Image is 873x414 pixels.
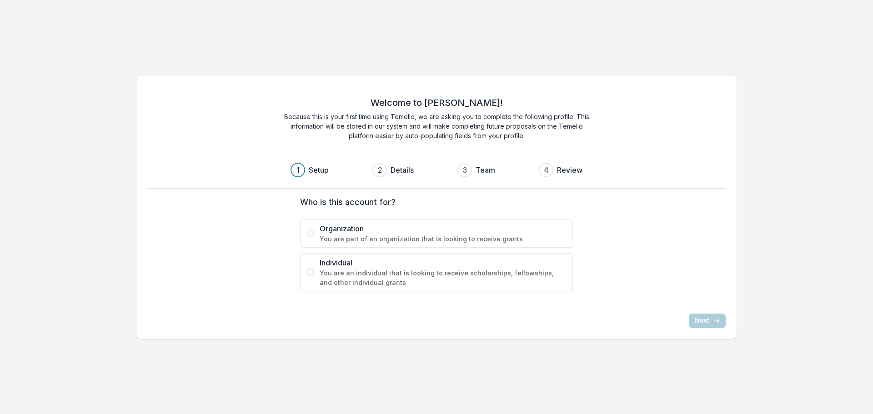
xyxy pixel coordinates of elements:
div: 1 [296,165,300,175]
span: Individual [320,257,566,268]
h3: Team [476,165,495,175]
h3: Setup [309,165,329,175]
h2: Welcome to [PERSON_NAME]! [371,97,503,108]
span: Organization [320,223,566,234]
h3: Details [391,165,414,175]
div: 4 [544,165,549,175]
span: You are part of an organization that is looking to receive grants [320,234,566,244]
h3: Review [557,165,582,175]
div: 2 [378,165,382,175]
div: 3 [463,165,467,175]
span: You are an individual that is looking to receive scholarships, fellowships, and other individual ... [320,268,566,287]
label: Who is this account for? [300,196,567,208]
button: Next [689,314,726,328]
div: Progress [291,163,582,177]
p: Because this is your first time using Temelio, we are asking you to complete the following profil... [277,112,596,140]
